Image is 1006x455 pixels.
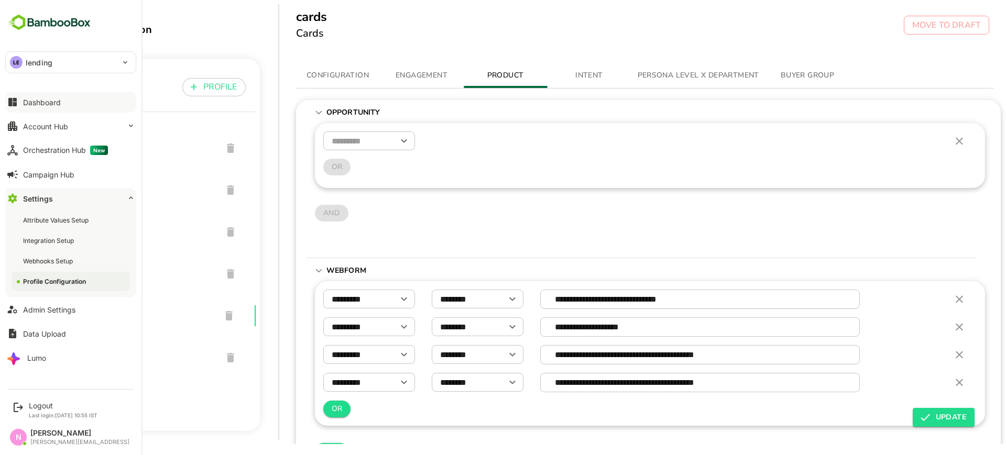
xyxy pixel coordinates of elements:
p: lending [26,57,52,68]
span: BUYER GROUP [735,69,806,82]
span: New [90,146,108,155]
button: Open [360,375,375,390]
div: [PERSON_NAME] [30,429,129,438]
button: Open [468,347,483,362]
div: lending [4,127,219,169]
button: Account Hub [5,116,136,137]
div: Data Upload [23,329,66,338]
span: INTENT [517,69,588,82]
div: treasury [4,253,219,295]
button: Open [360,319,375,334]
button: PROFILE [146,78,209,96]
button: Open [360,292,375,306]
div: cards [4,295,219,337]
h6: Cards [259,25,290,42]
button: Campaign Hub [5,164,136,185]
div: [PERSON_NAME][EMAIL_ADDRESS] [30,439,129,446]
div: Account Hub [23,122,68,131]
div: simple tabs [259,63,958,88]
span: aggregator_view [13,351,177,364]
div: Campaign Hub [23,170,74,179]
div: LE [10,56,23,69]
div: Admin Settings [23,305,75,314]
button: Admin Settings [5,299,136,320]
div: Integration Setup [23,236,76,245]
span: lending [13,142,177,154]
div: Dashboard [23,98,61,107]
button: Settings [5,188,136,209]
span: corebanking [13,226,177,238]
div: WebForm [270,258,941,283]
button: Orchestration HubNew [5,140,136,161]
div: Lumo [27,353,46,362]
button: Open [468,375,483,390]
div: Webhooks Setup [23,257,75,265]
div: aggregator_view [4,337,219,379]
button: Data Upload [5,323,136,344]
div: dep [4,169,219,211]
span: treasury [13,268,177,280]
span: PRODUCT [433,69,505,82]
img: BambooboxFullLogoMark.5f36c76dfaba33ec1ec1367b70bb1252.svg [5,13,94,32]
p: PROFILE [167,81,201,93]
div: Attribute Values Setup [23,216,91,225]
p: Opportunity [290,107,337,118]
button: Open [360,347,375,362]
span: UPDATE [884,411,930,424]
span: PERSONA LEVEL X DEPARTMENT [601,69,723,82]
div: Settings [23,194,53,203]
p: WebForm [290,265,337,276]
div: Opportunity [270,125,941,258]
div: Profile Configuration [13,23,223,37]
div: N [10,429,27,446]
button: Open [468,319,483,334]
div: Opportunity [270,100,941,125]
p: PROFILE [13,82,47,95]
div: LElending [6,52,136,73]
span: dep [13,184,177,196]
button: Dashboard [5,92,136,113]
div: Orchestration Hub [23,146,108,155]
button: UPDATE [876,408,938,427]
div: Profile Configuration [23,277,88,286]
h5: cards [259,8,290,25]
p: MOVE TO DRAFT [876,19,944,31]
button: OR [287,401,314,417]
div: corebanking [4,211,219,253]
button: Lumo [5,347,136,368]
span: ENGAGEMENT [349,69,421,82]
div: Logout [29,401,97,410]
p: Last login: [DATE] 10:55 IST [29,412,97,418]
button: Open [468,292,483,306]
span: cards [13,309,176,322]
span: CONFIGURATION [266,69,337,82]
button: Open [360,134,375,148]
button: MOVE TO DRAFT [867,16,953,35]
span: OR [295,403,306,416]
